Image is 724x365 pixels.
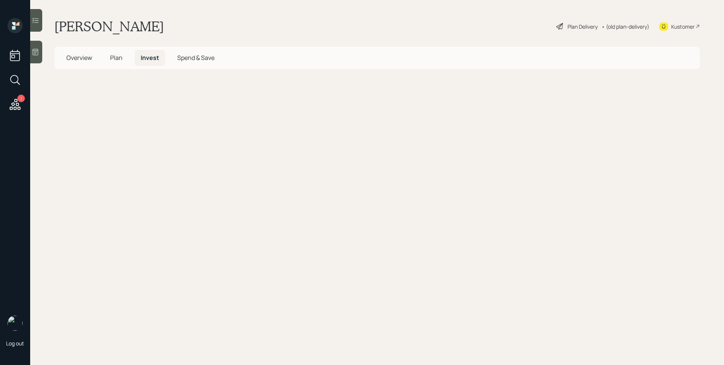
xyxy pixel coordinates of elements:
div: Log out [6,340,24,347]
div: Kustomer [671,23,695,31]
h1: [PERSON_NAME] [54,18,164,35]
span: Plan [110,54,123,62]
span: Overview [66,54,92,62]
span: Invest [141,54,159,62]
span: Spend & Save [177,54,215,62]
div: 1 [17,95,25,102]
div: Plan Delivery [568,23,598,31]
img: james-distasi-headshot.png [8,316,23,331]
div: • (old plan-delivery) [601,23,649,31]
